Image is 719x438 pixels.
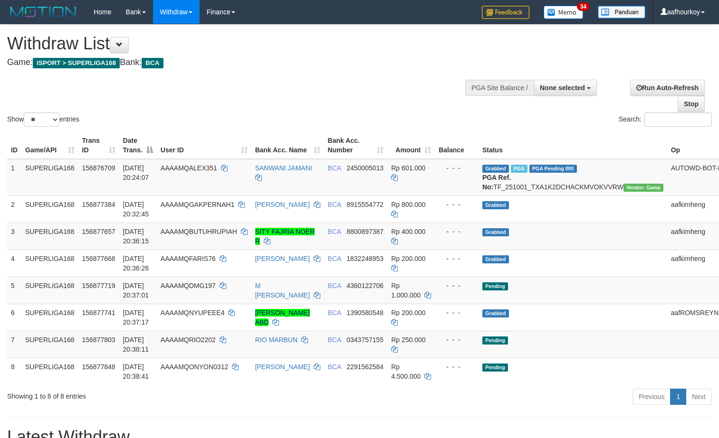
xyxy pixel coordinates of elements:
span: Grabbed [482,228,509,236]
span: Grabbed [482,255,509,263]
span: Copy 1390580548 to clipboard [346,309,383,317]
span: BCA [328,164,341,172]
span: BCA [328,309,341,317]
img: MOTION_logo.png [7,5,79,19]
th: Amount: activate to sort column ascending [387,132,435,159]
h1: Withdraw List [7,34,470,53]
span: [DATE] 20:24:07 [123,164,149,181]
span: AAAAMQRIO2202 [161,336,216,344]
td: 4 [7,250,21,277]
span: ISPORT > SUPERLIGA168 [33,58,120,68]
span: Rp 601.000 [391,164,425,172]
span: AAAAMQBUTUHRUPIAH [161,228,237,235]
a: SANWANI JAMANI [255,164,312,172]
span: AAAAMQONYON0312 [161,363,228,371]
span: Copy 4360122706 to clipboard [346,282,383,289]
span: [DATE] 20:37:01 [123,282,149,299]
span: 156877848 [82,363,115,371]
th: ID [7,132,21,159]
img: panduan.png [598,6,645,19]
div: PGA Site Balance / [465,80,534,96]
span: AAAAMQGAKPERNAH1 [161,201,235,208]
span: Copy 0343757155 to clipboard [346,336,383,344]
span: Rp 200.000 [391,255,425,262]
span: BCA [328,201,341,208]
a: [PERSON_NAME] [255,201,310,208]
div: - - - [439,227,475,236]
th: Game/API: activate to sort column ascending [21,132,78,159]
div: - - - [439,281,475,290]
span: Rp 1.000.000 [391,282,421,299]
span: [DATE] 20:36:26 [123,255,149,272]
span: 156877668 [82,255,115,262]
div: - - - [439,163,475,173]
td: SUPERLIGA168 [21,304,78,331]
th: Bank Acc. Number: activate to sort column ascending [324,132,388,159]
span: Vendor URL: https://trx31.1velocity.biz [623,184,663,192]
th: Trans ID: activate to sort column ascending [78,132,119,159]
span: 156877719 [82,282,115,289]
div: Showing 1 to 8 of 8 entries [7,388,292,401]
a: Previous [633,389,671,405]
span: [DATE] 20:36:15 [123,228,149,245]
span: AAAAMQFARIS76 [161,255,216,262]
span: 156877803 [82,336,115,344]
span: 34 [577,2,590,11]
a: [PERSON_NAME] [255,363,310,371]
div: - - - [439,335,475,345]
b: PGA Ref. No: [482,174,511,191]
a: SITY FAJRIA NOER R [255,228,315,245]
span: 156876709 [82,164,115,172]
th: Bank Acc. Name: activate to sort column ascending [251,132,324,159]
td: 5 [7,277,21,304]
span: 156877384 [82,201,115,208]
span: Rp 250.000 [391,336,425,344]
span: None selected [540,84,585,92]
td: SUPERLIGA168 [21,159,78,196]
a: Run Auto-Refresh [630,80,705,96]
td: SUPERLIGA168 [21,223,78,250]
img: Button%20Memo.svg [544,6,584,19]
td: 3 [7,223,21,250]
label: Search: [619,112,712,127]
td: SUPERLIGA168 [21,250,78,277]
td: 2 [7,196,21,223]
span: Rp 200.000 [391,309,425,317]
a: Stop [678,96,705,112]
span: 156877657 [82,228,115,235]
span: [DATE] 20:38:41 [123,363,149,380]
span: Pending [482,363,508,372]
th: Balance [435,132,479,159]
a: 1 [670,389,686,405]
span: Copy 8800897387 to clipboard [346,228,383,235]
span: BCA [328,228,341,235]
div: - - - [439,308,475,317]
span: Pending [482,282,508,290]
h4: Game: Bank: [7,58,470,67]
span: Copy 2291562584 to clipboard [346,363,383,371]
div: - - - [439,362,475,372]
span: Pending [482,336,508,345]
span: [DATE] 20:37:17 [123,309,149,326]
div: - - - [439,254,475,263]
a: M [PERSON_NAME] [255,282,310,299]
input: Search: [644,112,712,127]
th: Status [479,132,667,159]
span: BCA [328,282,341,289]
span: [DATE] 20:38:11 [123,336,149,353]
a: [PERSON_NAME] [255,255,310,262]
td: SUPERLIGA168 [21,277,78,304]
span: Rp 800.000 [391,201,425,208]
span: Copy 1832248953 to clipboard [346,255,383,262]
label: Show entries [7,112,79,127]
td: SUPERLIGA168 [21,358,78,385]
span: Rp 4.500.000 [391,363,421,380]
td: 7 [7,331,21,358]
select: Showentries [24,112,59,127]
a: Next [686,389,712,405]
td: TF_251001_TXA1K2DCHACKMVOKVVRW [479,159,667,196]
span: AAAAMQALEX351 [161,164,217,172]
a: RIO MARBUN [255,336,297,344]
span: AAAAMQNYUPEEE4 [161,309,225,317]
span: Copy 2450005013 to clipboard [346,164,383,172]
